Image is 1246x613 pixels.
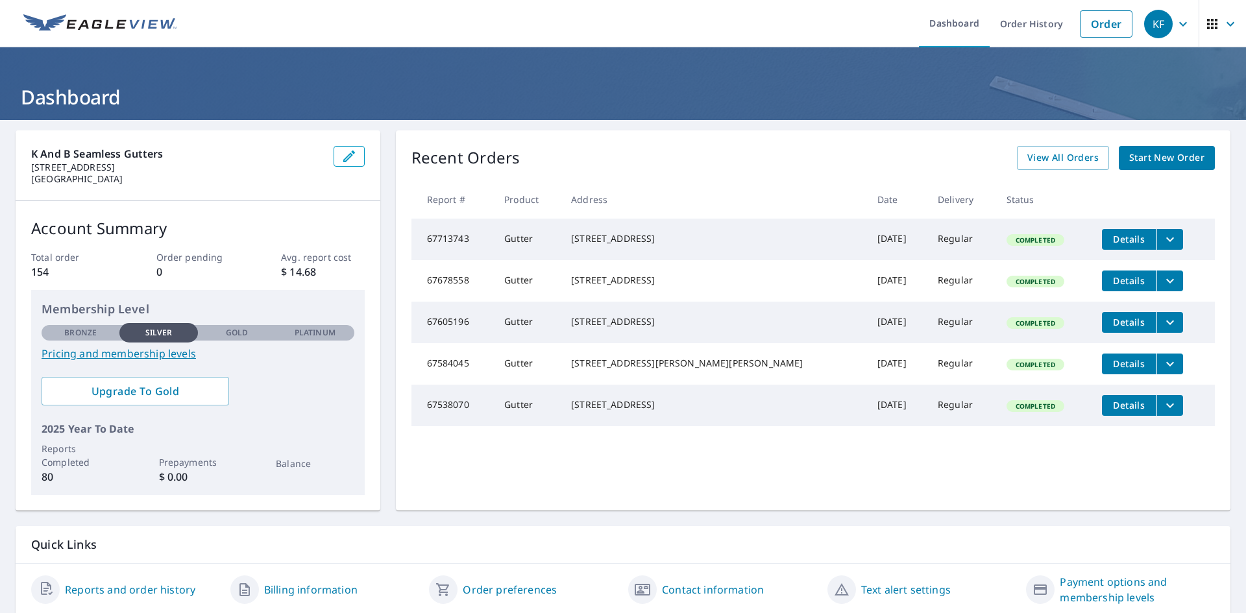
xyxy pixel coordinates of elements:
[1008,277,1063,286] span: Completed
[52,384,219,398] span: Upgrade To Gold
[159,469,237,485] p: $ 0.00
[463,582,557,597] a: Order preferences
[867,385,927,426] td: [DATE]
[1119,146,1215,170] a: Start New Order
[31,536,1215,553] p: Quick Links
[867,219,927,260] td: [DATE]
[867,260,927,302] td: [DATE]
[411,385,494,426] td: 67538070
[411,302,494,343] td: 67605196
[1102,312,1156,333] button: detailsBtn-67605196
[42,377,229,405] a: Upgrade To Gold
[1110,357,1149,370] span: Details
[571,315,857,328] div: [STREET_ADDRESS]
[1110,233,1149,245] span: Details
[264,582,358,597] a: Billing information
[31,173,323,185] p: [GEOGRAPHIC_DATA]
[1156,312,1183,333] button: filesDropdownBtn-67605196
[494,260,561,302] td: Gutter
[281,250,364,264] p: Avg. report cost
[1129,150,1204,166] span: Start New Order
[42,421,354,437] p: 2025 Year To Date
[662,582,764,597] a: Contact information
[411,260,494,302] td: 67678558
[159,455,237,469] p: Prepayments
[561,180,867,219] th: Address
[1102,395,1156,416] button: detailsBtn-67538070
[867,343,927,385] td: [DATE]
[861,582,951,597] a: Text alert settings
[276,457,354,470] p: Balance
[295,327,336,339] p: Platinum
[31,264,114,280] p: 154
[1060,574,1215,605] a: Payment options and membership levels
[1102,270,1156,291] button: detailsBtn-67678558
[1008,360,1063,369] span: Completed
[1102,229,1156,250] button: detailsBtn-67713743
[31,217,365,240] p: Account Summary
[494,302,561,343] td: Gutter
[571,357,857,370] div: [STREET_ADDRESS][PERSON_NAME][PERSON_NAME]
[145,327,173,339] p: Silver
[1080,10,1132,38] a: Order
[42,469,119,485] p: 80
[411,146,520,170] p: Recent Orders
[31,146,323,162] p: K and B Seamless Gutters
[927,180,996,219] th: Delivery
[411,219,494,260] td: 67713743
[1156,270,1183,291] button: filesDropdownBtn-67678558
[281,264,364,280] p: $ 14.68
[1110,399,1149,411] span: Details
[1110,274,1149,287] span: Details
[156,250,239,264] p: Order pending
[42,442,119,469] p: Reports Completed
[1102,354,1156,374] button: detailsBtn-67584045
[156,264,239,280] p: 0
[494,343,561,385] td: Gutter
[226,327,248,339] p: Gold
[927,385,996,426] td: Regular
[1017,146,1109,170] a: View All Orders
[1156,354,1183,374] button: filesDropdownBtn-67584045
[1156,395,1183,416] button: filesDropdownBtn-67538070
[42,346,354,361] a: Pricing and membership levels
[927,260,996,302] td: Regular
[927,302,996,343] td: Regular
[1008,402,1063,411] span: Completed
[571,232,857,245] div: [STREET_ADDRESS]
[571,398,857,411] div: [STREET_ADDRESS]
[65,582,195,597] a: Reports and order history
[16,84,1230,110] h1: Dashboard
[23,14,177,34] img: EV Logo
[411,180,494,219] th: Report #
[494,180,561,219] th: Product
[867,302,927,343] td: [DATE]
[1027,150,1099,166] span: View All Orders
[42,300,354,318] p: Membership Level
[31,162,323,173] p: [STREET_ADDRESS]
[494,219,561,260] td: Gutter
[494,385,561,426] td: Gutter
[571,274,857,287] div: [STREET_ADDRESS]
[1144,10,1173,38] div: KF
[927,343,996,385] td: Regular
[927,219,996,260] td: Regular
[411,343,494,385] td: 67584045
[1110,316,1149,328] span: Details
[1008,235,1063,245] span: Completed
[1008,319,1063,328] span: Completed
[996,180,1092,219] th: Status
[1156,229,1183,250] button: filesDropdownBtn-67713743
[31,250,114,264] p: Total order
[64,327,97,339] p: Bronze
[867,180,927,219] th: Date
